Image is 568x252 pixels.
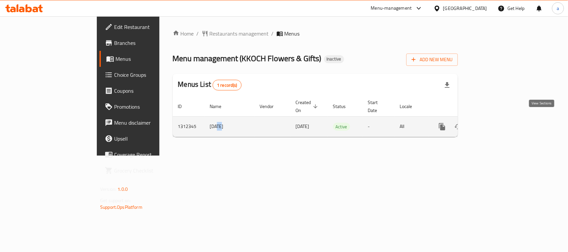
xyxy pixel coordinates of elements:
span: Menu disclaimer [114,119,186,127]
div: Menu-management [371,4,412,12]
a: Coverage Report [99,147,192,163]
a: Grocery Checklist [99,163,192,179]
a: Support.OpsPlatform [100,203,142,211]
div: [GEOGRAPHIC_DATA] [443,5,487,12]
span: Choice Groups [114,71,186,79]
span: Restaurants management [210,30,269,38]
span: a [557,5,559,12]
span: Add New Menu [412,56,453,64]
li: / [197,30,199,38]
button: Change Status [450,119,466,135]
a: Choice Groups [99,67,192,83]
div: Export file [439,77,455,93]
nav: breadcrumb [173,30,458,38]
button: Add New Menu [406,54,458,66]
span: Branches [114,39,186,47]
a: Coupons [99,83,192,99]
span: Vendor [260,102,283,110]
span: Start Date [368,98,387,114]
a: Promotions [99,99,192,115]
span: Created On [296,98,320,114]
span: Grocery Checklist [114,167,186,175]
div: Total records count [213,80,242,90]
span: Status [333,102,355,110]
span: Locale [400,102,421,110]
span: Menu management ( KKOCH Flowers & Gifts ) [173,51,321,66]
span: Promotions [114,103,186,111]
th: Actions [429,96,503,117]
span: ID [178,102,191,110]
a: Edit Restaurant [99,19,192,35]
span: Menus [115,55,186,63]
table: enhanced table [173,96,503,137]
span: 1 record(s) [213,82,241,88]
h2: Menus List [178,79,242,90]
a: Branches [99,35,192,51]
div: Inactive [324,55,344,63]
span: Coupons [114,87,186,95]
span: Version: [100,185,116,193]
button: more [434,119,450,135]
span: Edit Restaurant [114,23,186,31]
td: All [395,116,429,137]
span: Inactive [324,56,344,62]
a: Menus [99,51,192,67]
td: [DATE] [205,116,255,137]
span: Active [333,123,350,131]
a: Menu disclaimer [99,115,192,131]
a: Restaurants management [202,30,269,38]
td: - [363,116,395,137]
span: Coverage Report [114,151,186,159]
span: [DATE] [296,122,309,131]
span: Get support on: [100,196,131,205]
a: Upsell [99,131,192,147]
span: Name [210,102,230,110]
span: Upsell [114,135,186,143]
span: Menus [284,30,300,38]
span: 1.0.0 [117,185,128,193]
li: / [272,30,274,38]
